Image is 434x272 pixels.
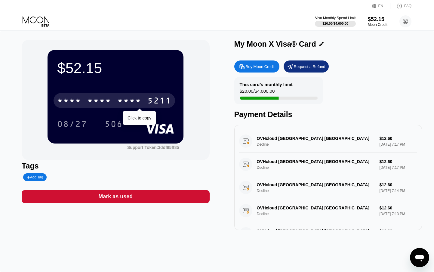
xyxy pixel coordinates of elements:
[22,162,209,170] div: Tags
[404,4,411,8] div: FAQ
[246,64,275,69] div: Buy Moon Credit
[57,120,87,130] div: 08/27
[234,60,279,73] div: Buy Moon Credit
[234,40,316,48] div: My Moon X Visa® Card
[240,88,275,97] div: $20.00 / $4,000.00
[27,175,43,179] div: Add Tag
[410,248,429,267] iframe: Button to launch messaging window
[57,60,174,76] div: $52.15
[368,23,387,27] div: Moon Credit
[322,22,348,25] div: $20.00 / $4,000.00
[128,116,151,120] div: Click to copy
[147,97,171,106] div: 5211
[22,190,209,203] div: Mark as used
[284,60,329,73] div: Request a Refund
[100,116,127,131] div: 506
[127,145,179,150] div: Support Token: 3ddf95ff85
[240,82,293,87] div: This card’s monthly limit
[234,110,422,119] div: Payment Details
[23,173,47,181] div: Add Tag
[368,16,387,27] div: $52.15Moon Credit
[315,16,356,20] div: Visa Monthly Spend Limit
[53,116,92,131] div: 08/27
[98,193,133,200] div: Mark as used
[368,16,387,23] div: $52.15
[105,120,123,130] div: 506
[372,3,390,9] div: EN
[127,145,179,150] div: Support Token:3ddf95ff85
[378,4,383,8] div: EN
[294,64,325,69] div: Request a Refund
[315,16,356,27] div: Visa Monthly Spend Limit$20.00/$4,000.00
[390,3,411,9] div: FAQ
